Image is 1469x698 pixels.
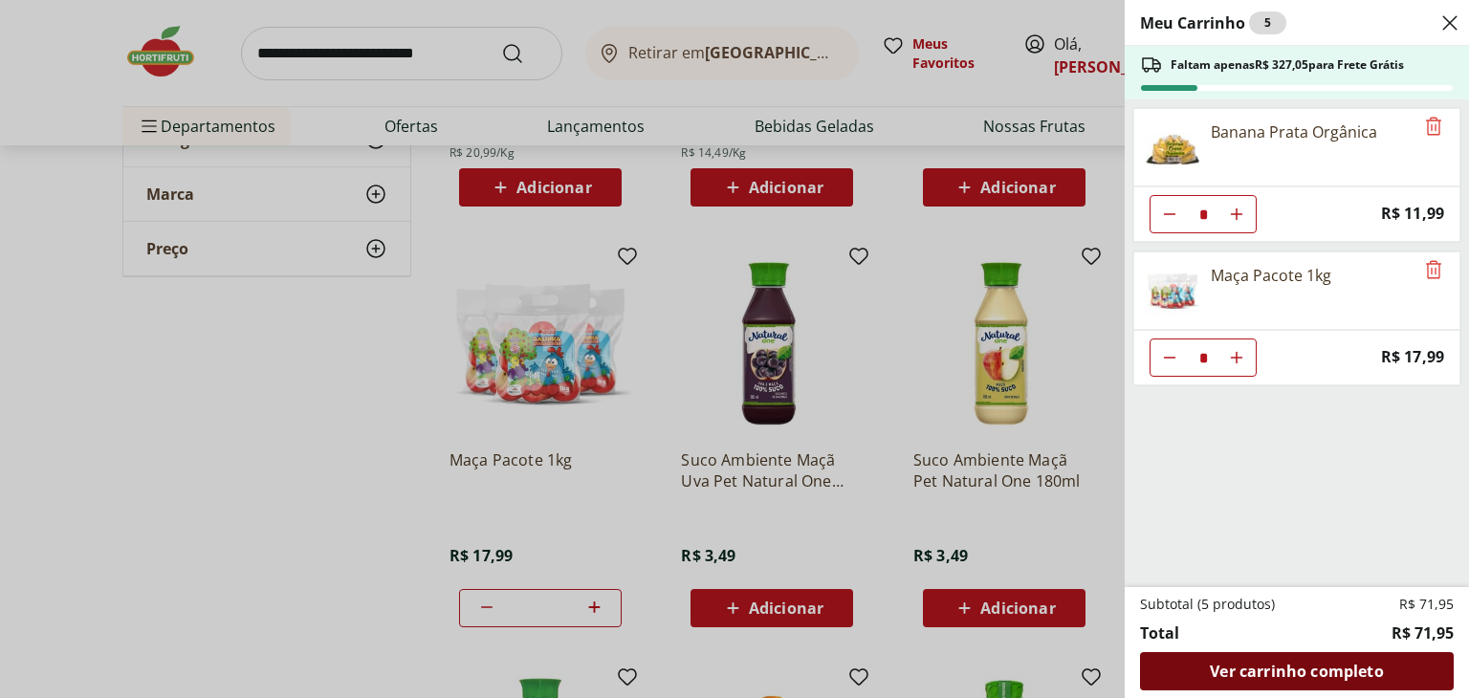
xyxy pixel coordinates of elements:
[1151,338,1189,377] button: Diminuir Quantidade
[1140,622,1179,644] span: Total
[1392,622,1454,644] span: R$ 71,95
[1146,120,1199,174] img: Banana Prata Orgânica
[1422,116,1445,139] button: Remove
[1381,344,1444,370] span: R$ 17,99
[1211,120,1377,143] div: Banana Prata Orgânica
[1211,264,1331,287] div: Maça Pacote 1kg
[1210,664,1383,679] span: Ver carrinho completo
[1217,338,1256,377] button: Aumentar Quantidade
[1171,57,1404,73] span: Faltam apenas R$ 327,05 para Frete Grátis
[1399,595,1454,614] span: R$ 71,95
[1140,595,1275,614] span: Subtotal (5 produtos)
[1422,259,1445,282] button: Remove
[1217,195,1256,233] button: Aumentar Quantidade
[1189,196,1217,232] input: Quantidade Atual
[1140,11,1286,34] h2: Meu Carrinho
[1249,11,1286,34] div: 5
[1189,339,1217,376] input: Quantidade Atual
[1151,195,1189,233] button: Diminuir Quantidade
[1146,264,1199,317] img: Principal
[1140,652,1454,690] a: Ver carrinho completo
[1381,201,1444,227] span: R$ 11,99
